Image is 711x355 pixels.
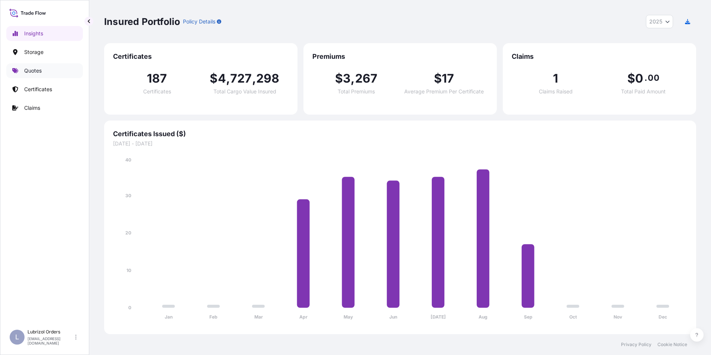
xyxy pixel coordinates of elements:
tspan: Nov [614,314,622,320]
span: , [226,73,230,84]
span: 4 [218,73,226,84]
tspan: Aug [479,314,488,320]
span: $ [434,73,442,84]
span: , [351,73,355,84]
span: 00 [648,75,659,81]
tspan: Jan [165,314,173,320]
a: Certificates [6,82,83,97]
a: Storage [6,45,83,60]
tspan: 20 [125,230,131,236]
p: Claims [24,104,40,112]
p: Quotes [24,67,42,74]
span: 187 [147,73,167,84]
p: Policy Details [183,18,215,25]
span: 1 [553,73,558,84]
span: Certificates Issued ($) [113,129,687,138]
p: Insured Portfolio [104,16,180,28]
span: , [252,73,256,84]
tspan: 40 [125,157,131,163]
span: Certificates [113,52,289,61]
a: Quotes [6,63,83,78]
tspan: Oct [569,314,577,320]
p: Storage [24,48,44,56]
tspan: 10 [126,268,131,273]
span: Average Premium Per Certificate [404,89,484,94]
span: $ [335,73,343,84]
span: 727 [230,73,252,84]
p: Lubrizol Orders [28,329,74,335]
button: Year Selector [646,15,673,28]
span: 3 [343,73,351,84]
tspan: [DATE] [431,314,446,320]
span: . [644,75,647,81]
tspan: May [344,314,353,320]
p: [EMAIL_ADDRESS][DOMAIN_NAME] [28,336,74,345]
span: Total Cargo Value Insured [213,89,276,94]
span: 17 [442,73,454,84]
tspan: Dec [659,314,667,320]
a: Cookie Notice [657,342,687,348]
tspan: 30 [125,193,131,198]
span: Claims [512,52,687,61]
span: Claims Raised [539,89,573,94]
a: Privacy Policy [621,342,652,348]
a: Insights [6,26,83,41]
tspan: Mar [254,314,263,320]
p: Certificates [24,86,52,93]
span: Total Premiums [338,89,375,94]
tspan: Jun [389,314,397,320]
span: 298 [256,73,280,84]
span: 2025 [649,18,662,25]
span: Total Paid Amount [621,89,666,94]
tspan: Sep [524,314,533,320]
a: Claims [6,100,83,115]
span: 0 [635,73,643,84]
span: 267 [355,73,378,84]
span: Premiums [312,52,488,61]
span: $ [210,73,218,84]
span: L [15,333,19,341]
span: $ [627,73,635,84]
tspan: Feb [209,314,218,320]
p: Insights [24,30,43,37]
tspan: Apr [299,314,308,320]
tspan: 0 [128,305,131,310]
span: Certificates [143,89,171,94]
span: [DATE] - [DATE] [113,140,687,147]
